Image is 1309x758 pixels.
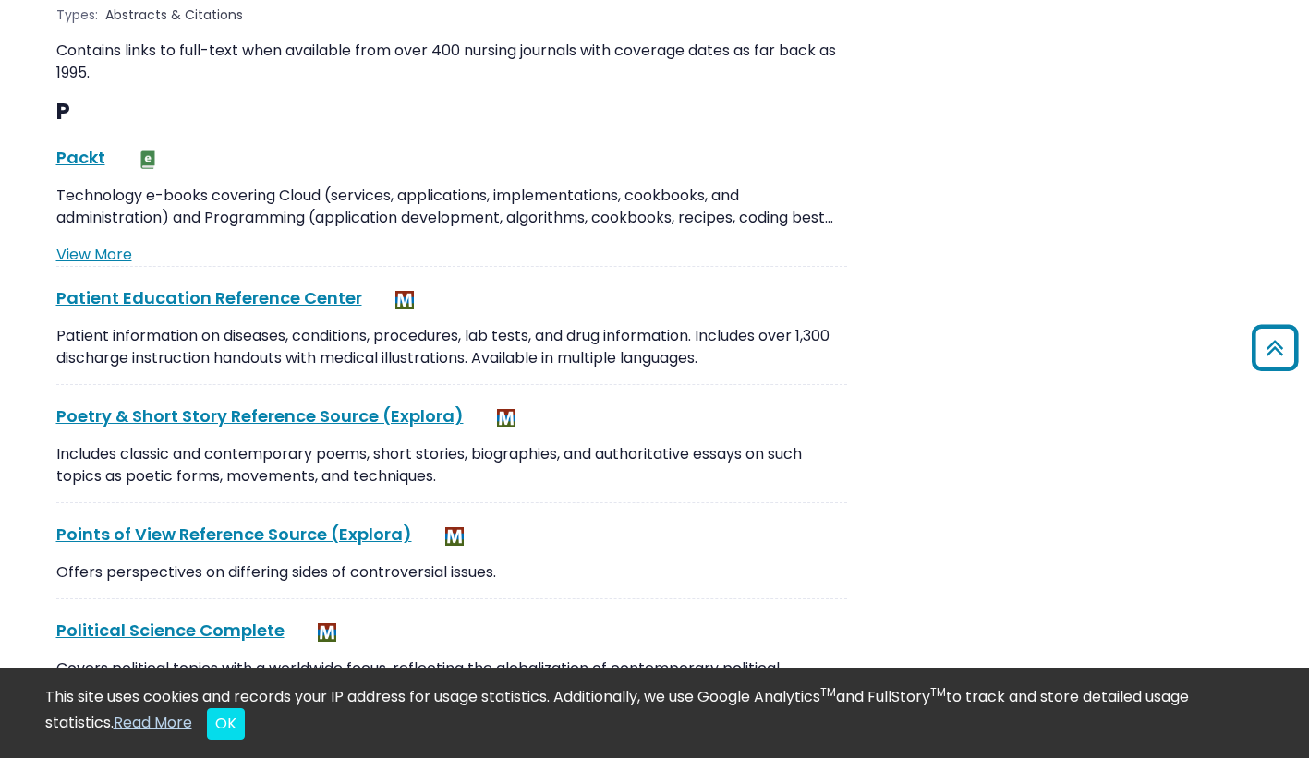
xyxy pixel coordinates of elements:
img: e-Book [139,150,157,169]
div: This site uses cookies and records your IP address for usage statistics. Additionally, we use Goo... [45,686,1265,740]
a: Poetry & Short Story Reference Source (Explora) [56,404,464,427]
sup: TM [820,684,836,700]
h3: P [56,99,847,126]
div: Abstracts & Citations [105,6,247,25]
img: MeL (Michigan electronic Library) [395,291,414,309]
button: Close [207,708,245,740]
a: View More [56,244,132,265]
p: Covers political topics with a worldwide focus, reflecting the globalization of contemporary poli... [56,657,847,702]
p: Offers perspectives on differing sides of controversial issues. [56,561,847,584]
p: Patient information on diseases, conditions, procedures, lab tests, and drug information. Include... [56,325,847,369]
img: MeL (Michigan electronic Library) [497,409,515,427]
span: Types: [56,6,98,25]
p: Contains links to full-text when available from over 400 nursing journals with coverage dates as ... [56,40,847,84]
a: Back to Top [1245,332,1304,363]
p: Technology e-books covering Cloud (services, applications, implementations, cookbooks, and admini... [56,185,847,229]
p: Includes classic and contemporary poems, short stories, biographies, and authoritative essays on ... [56,443,847,487]
a: Points of View Reference Source (Explora) [56,523,412,546]
a: Packt [56,146,105,169]
a: Patient Education Reference Center [56,286,362,309]
img: MeL (Michigan electronic Library) [318,623,336,642]
img: MeL (Michigan electronic Library) [445,527,464,546]
a: Read More [114,712,192,733]
sup: TM [930,684,946,700]
a: Political Science Complete [56,619,285,642]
